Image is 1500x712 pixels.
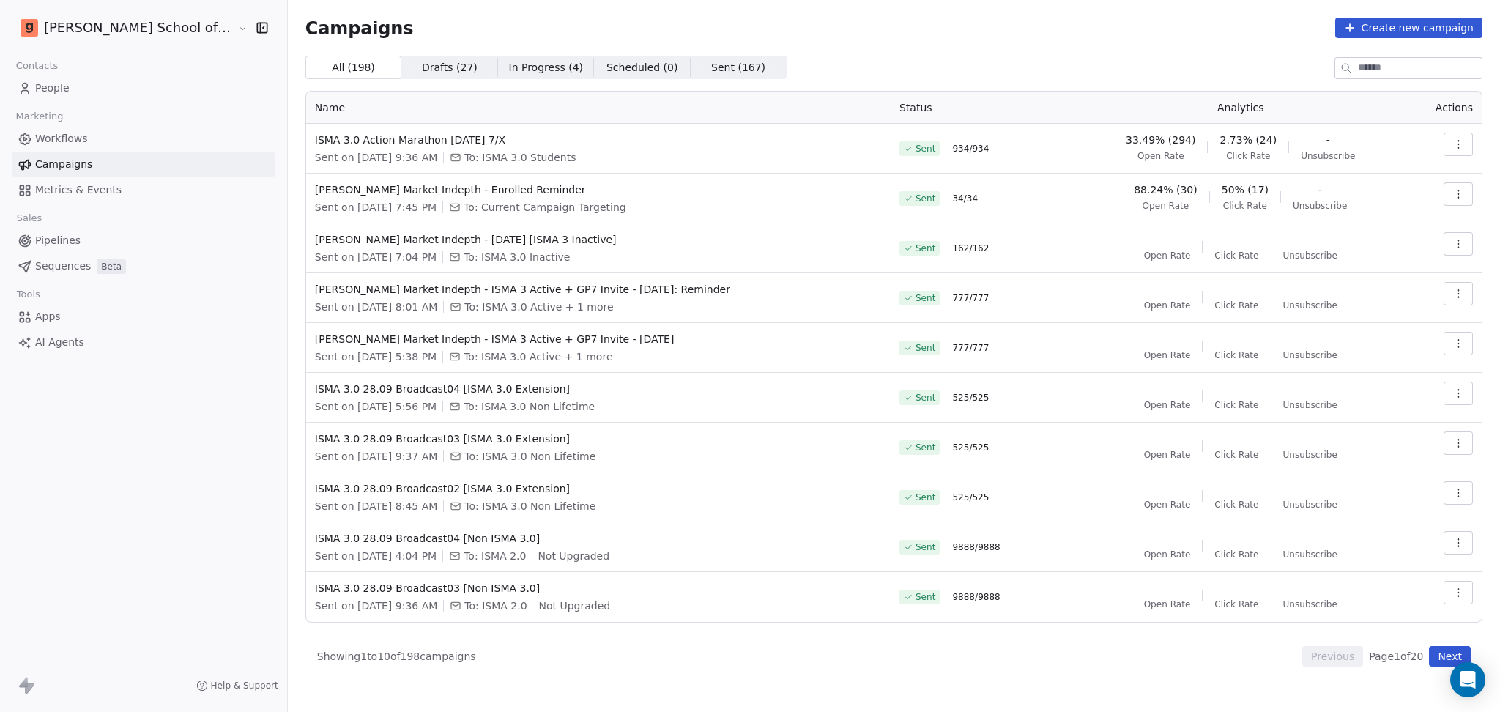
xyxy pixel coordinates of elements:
th: Actions [1408,92,1482,124]
span: Unsubscribe [1283,499,1337,511]
span: ISMA 3.0 28.09 Broadcast03 [ISMA 3.0 Extension] [315,431,882,446]
a: Apps [12,305,275,329]
span: Click Rate [1214,399,1258,411]
span: Open Rate [1144,399,1191,411]
a: Campaigns [12,152,275,177]
span: 934 / 934 [952,143,989,155]
span: To: ISMA 2.0 – Not Upgraded [464,549,609,563]
span: [PERSON_NAME] Market Indepth - Enrolled Reminder [315,182,882,197]
button: Create new campaign [1335,18,1482,38]
a: SequencesBeta [12,254,275,278]
span: Sales [10,207,48,229]
span: Sent on [DATE] 8:01 AM [315,300,438,314]
span: 50% (17) [1222,182,1269,197]
span: 777 / 777 [952,292,989,304]
a: People [12,76,275,100]
button: [PERSON_NAME] School of Finance LLP [18,15,228,40]
span: Sent [916,292,935,304]
span: Open Rate [1144,349,1191,361]
span: Beta [97,259,126,274]
span: Unsubscribe [1293,200,1347,212]
span: Sent [916,392,935,404]
span: - [1318,182,1322,197]
span: [PERSON_NAME] Market Indepth - [DATE] [ISMA 3 Inactive] [315,232,882,247]
span: Open Rate [1144,300,1191,311]
span: Tools [10,283,46,305]
span: Sent on [DATE] 5:56 PM [315,399,437,414]
span: Click Rate [1214,549,1258,560]
span: Click Rate [1214,349,1258,361]
span: Unsubscribe [1301,150,1355,162]
span: 777 / 777 [952,342,989,354]
span: 9888 / 9888 [952,541,1000,553]
span: Sent on [DATE] 7:04 PM [315,250,437,264]
span: Click Rate [1214,250,1258,262]
span: 88.24% (30) [1134,182,1198,197]
span: 2.73% (24) [1219,133,1277,147]
span: 34 / 34 [952,193,978,204]
span: Showing 1 to 10 of 198 campaigns [317,649,476,664]
span: Unsubscribe [1283,300,1337,311]
span: Unsubscribe [1283,250,1337,262]
span: Sent on [DATE] 5:38 PM [315,349,437,364]
span: Campaigns [35,157,92,172]
a: AI Agents [12,330,275,355]
span: To: ISMA 2.0 – Not Upgraded [464,598,610,613]
span: To: ISMA 3.0 Non Lifetime [464,449,595,464]
span: Open Rate [1144,250,1191,262]
span: Sent [916,143,935,155]
th: Name [306,92,891,124]
span: Sent on [DATE] 9:36 AM [315,598,438,613]
span: Sent on [DATE] 9:37 AM [315,449,438,464]
span: Sent [916,541,935,553]
span: Click Rate [1214,598,1258,610]
a: Pipelines [12,229,275,253]
span: Click Rate [1223,200,1267,212]
span: Sent [916,193,935,204]
span: ISMA 3.0 28.09 Broadcast02 [ISMA 3.0 Extension] [315,481,882,496]
span: Unsubscribe [1283,449,1337,461]
span: Unsubscribe [1283,549,1337,560]
span: To: ISMA 3.0 Inactive [464,250,570,264]
span: 525 / 525 [952,392,989,404]
span: In Progress ( 4 ) [509,60,584,75]
span: Sent [916,242,935,254]
span: - [1326,133,1330,147]
span: To: ISMA 3.0 Non Lifetime [464,399,595,414]
span: Open Rate [1144,499,1191,511]
span: Click Rate [1226,150,1270,162]
span: To: ISMA 3.0 Active + 1 more [464,300,613,314]
span: Apps [35,309,61,325]
span: 525 / 525 [952,492,989,503]
span: Sent on [DATE] 7:45 PM [315,200,437,215]
span: [PERSON_NAME] Market Indepth - ISMA 3 Active + GP7 Invite - [DATE]: Reminder [315,282,882,297]
span: Click Rate [1214,499,1258,511]
span: ISMA 3.0 Action Marathon [DATE] 7/X [315,133,882,147]
span: Open Rate [1144,449,1191,461]
span: ISMA 3.0 28.09 Broadcast04 [Non ISMA 3.0] [315,531,882,546]
a: Workflows [12,127,275,151]
span: Click Rate [1214,300,1258,311]
a: Help & Support [196,680,278,691]
th: Status [891,92,1074,124]
a: Metrics & Events [12,178,275,202]
span: To: ISMA 3.0 Active + 1 more [464,349,612,364]
span: Sent [916,442,935,453]
span: Click Rate [1214,449,1258,461]
span: Scheduled ( 0 ) [606,60,678,75]
span: Sent [916,342,935,354]
span: ISMA 3.0 28.09 Broadcast03 [Non ISMA 3.0] [315,581,882,596]
span: Sent on [DATE] 9:36 AM [315,150,438,165]
span: Sent ( 167 ) [711,60,765,75]
span: [PERSON_NAME] School of Finance LLP [44,18,234,37]
span: Pipelines [35,233,81,248]
span: Drafts ( 27 ) [422,60,478,75]
span: Sent on [DATE] 4:04 PM [315,549,437,563]
span: Sent [916,591,935,603]
span: 525 / 525 [952,442,989,453]
span: Workflows [35,131,88,147]
span: 33.49% (294) [1126,133,1195,147]
span: Campaigns [305,18,414,38]
span: Contacts [10,55,64,77]
span: Help & Support [211,680,278,691]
